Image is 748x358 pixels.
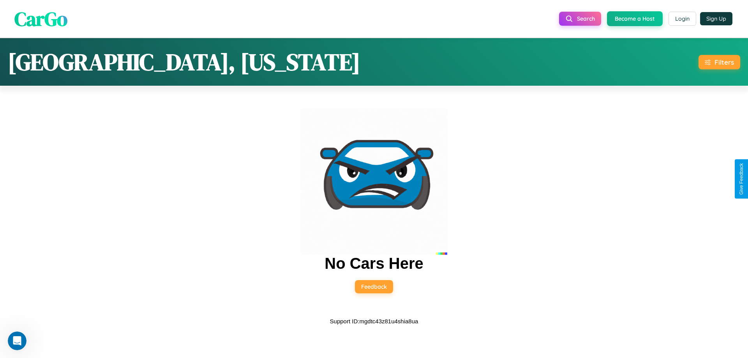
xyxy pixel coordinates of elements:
span: CarGo [14,5,67,32]
p: Support ID: mgdtc43z81u4shia8ua [330,316,418,326]
h1: [GEOGRAPHIC_DATA], [US_STATE] [8,46,360,78]
h2: No Cars Here [325,255,423,272]
div: Give Feedback [739,163,744,195]
button: Search [559,12,601,26]
span: Search [577,15,595,22]
button: Filters [699,55,740,69]
iframe: Intercom live chat [8,332,26,350]
button: Feedback [355,280,393,293]
button: Login [669,12,696,26]
div: Filters [714,58,734,66]
button: Become a Host [607,11,663,26]
button: Sign Up [700,12,732,25]
img: car [301,108,447,255]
